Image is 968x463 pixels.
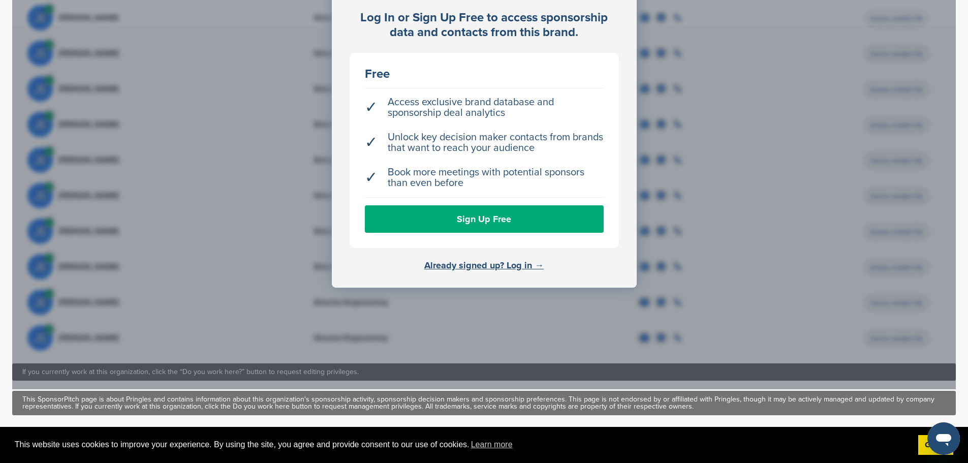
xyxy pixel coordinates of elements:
a: dismiss cookie message [918,435,953,455]
span: ✓ [365,137,378,148]
span: This website uses cookies to improve your experience. By using the site, you agree and provide co... [15,437,910,452]
li: Book more meetings with potential sponsors than even before [365,162,604,194]
a: Sign Up Free [365,205,604,233]
a: learn more about cookies [470,437,514,452]
a: Already signed up? Log in → [424,260,544,271]
span: ✓ [365,172,378,183]
li: Unlock key decision maker contacts from brands that want to reach your audience [365,127,604,159]
span: ✓ [365,102,378,113]
div: Free [365,68,604,80]
div: Log In or Sign Up Free to access sponsorship data and contacts from this brand. [350,11,619,40]
div: This SponsorPitch page is about Pringles and contains information about this organization's spons... [22,396,946,410]
iframe: Button to launch messaging window [927,422,960,455]
li: Access exclusive brand database and sponsorship deal analytics [365,92,604,124]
